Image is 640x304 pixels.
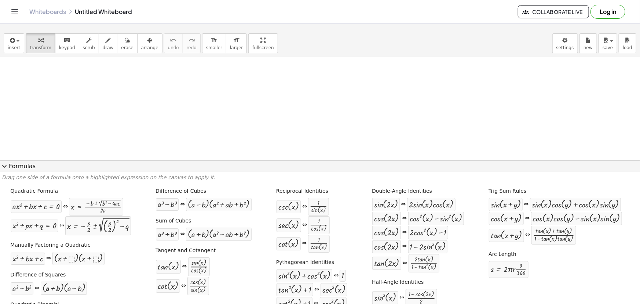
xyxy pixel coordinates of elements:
div: ⇔ [59,222,64,230]
div: ⇔ [402,214,407,223]
button: fullscreen [248,33,278,53]
div: ⇔ [63,203,68,211]
span: draw [103,45,114,50]
button: draw [99,33,118,53]
button: scrub [79,33,99,53]
span: save [603,45,613,50]
button: arrange [137,33,162,53]
div: ⇔ [524,200,529,209]
span: keypad [59,45,75,50]
a: Whiteboards [29,8,66,15]
button: Log in [590,5,625,19]
span: new [584,45,593,50]
div: ⇔ [182,263,187,271]
div: ⇔ [403,259,407,268]
button: save [599,33,617,53]
i: redo [188,36,195,45]
label: Quadratic Formula [10,188,58,195]
div: ⇔ [181,282,186,290]
p: Drag one side of a formula onto a highlighted expression on the canvas to apply it. [2,174,638,181]
span: transform [30,45,51,50]
div: ⇔ [302,239,307,248]
span: settings [556,45,574,50]
span: redo [187,45,197,50]
label: Half-Angle Identities [372,279,424,286]
span: load [623,45,632,50]
div: ⇔ [180,230,185,239]
i: format_size [233,36,240,45]
div: ⇔ [399,294,404,302]
button: keyboardkeypad [55,33,79,53]
div: ⇔ [334,272,339,280]
span: fullscreen [252,45,274,50]
div: ⇔ [525,214,530,223]
button: undoundo [164,33,183,53]
label: Trig Sum Rules [489,188,526,195]
button: erase [117,33,137,53]
button: insert [4,33,24,53]
span: insert [8,45,20,50]
button: load [619,33,636,53]
label: Double-Angle Identities [372,188,432,195]
div: ⇔ [34,284,39,293]
button: Collaborate Live [518,5,589,18]
div: ⇔ [180,200,185,209]
button: Toggle navigation [9,6,21,18]
button: transform [26,33,55,53]
button: format_sizesmaller [202,33,226,53]
span: erase [121,45,133,50]
span: larger [230,45,243,50]
span: undo [168,45,179,50]
label: Arc Length [489,251,516,258]
button: settings [552,33,578,53]
i: undo [170,36,177,45]
label: Difference of Squares [10,271,66,279]
div: ⇔ [314,286,319,294]
label: Sum of Cubes [156,217,191,225]
div: ⇔ [302,221,307,229]
label: Manually Factoring a Quadratic [10,242,90,249]
div: ⇒ [46,254,51,263]
button: new [579,33,597,53]
label: Tangent and Cotangent [156,247,216,254]
div: ⇔ [526,231,530,239]
i: format_size [211,36,217,45]
button: redoredo [183,33,201,53]
span: arrange [141,45,158,50]
label: Difference of Cubes [156,188,206,195]
div: ⇔ [402,228,407,237]
span: smaller [206,45,222,50]
label: Reciprocal Identities [276,188,328,195]
span: scrub [83,45,95,50]
div: ⇔ [302,203,307,211]
div: ⇔ [402,242,407,251]
div: ⇔ [401,200,406,209]
label: Pythagorean Identities [276,259,334,266]
span: Collaborate Live [524,8,583,15]
button: format_sizelarger [226,33,247,53]
i: keyboard [63,36,70,45]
